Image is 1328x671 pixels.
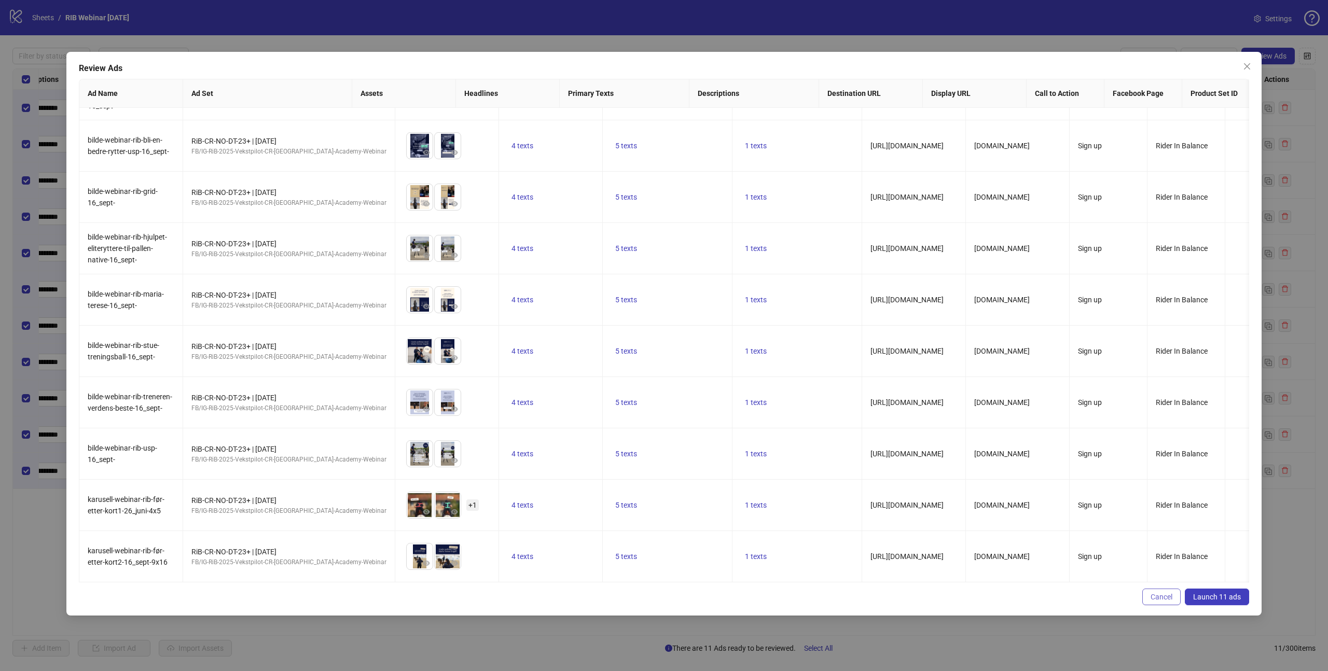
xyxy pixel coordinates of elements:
[1078,244,1102,253] span: Sign up
[88,547,168,566] span: karusell-webinar-rib-før-etter-kort2-16_sept-9x16
[466,499,479,511] span: + 1
[974,450,1030,458] span: [DOMAIN_NAME]
[974,552,1030,561] span: [DOMAIN_NAME]
[423,560,430,567] span: eye
[974,501,1030,509] span: [DOMAIN_NAME]
[870,501,944,509] span: [URL][DOMAIN_NAME]
[511,450,533,458] span: 4 texts
[741,448,771,460] button: 1 texts
[191,249,386,259] div: FB/IG-RiB-2025-Vekstpilot-CR-[GEOGRAPHIC_DATA]-Academy-Webinar
[615,244,637,253] span: 5 texts
[1185,589,1249,605] button: Launch 11 ads
[1027,79,1104,108] th: Call to Action
[88,136,169,156] span: bilde-webinar-rib-bli-en-bedre-rytter-usp-16_sept-
[423,200,430,207] span: eye
[745,501,767,509] span: 1 texts
[741,345,771,357] button: 1 texts
[511,193,533,201] span: 4 texts
[745,193,767,201] span: 1 texts
[1104,79,1182,108] th: Facebook Page
[741,242,771,255] button: 1 texts
[507,499,537,511] button: 4 texts
[407,543,433,569] img: Asset 1
[741,550,771,563] button: 1 texts
[615,193,637,201] span: 5 texts
[423,149,430,156] span: eye
[448,300,461,313] button: Preview
[507,242,537,255] button: 4 texts
[1156,551,1216,562] div: Rider In Balance
[615,398,637,407] span: 5 texts
[88,495,164,515] span: karusell-webinar-rib-før-etter-kort1-26_juni-4x5
[870,244,944,253] span: [URL][DOMAIN_NAME]
[507,139,537,152] button: 4 texts
[451,406,458,413] span: eye
[974,398,1030,407] span: [DOMAIN_NAME]
[451,354,458,361] span: eye
[448,198,461,210] button: Preview
[451,508,458,515] span: eye
[741,499,771,511] button: 1 texts
[407,492,433,518] img: Asset 1
[974,296,1030,304] span: [DOMAIN_NAME]
[819,79,923,108] th: Destination URL
[611,242,641,255] button: 5 texts
[870,552,944,561] span: [URL][DOMAIN_NAME]
[451,149,458,156] span: eye
[420,146,433,159] button: Preview
[1078,450,1102,458] span: Sign up
[435,133,461,159] img: Asset 2
[615,296,637,304] span: 5 texts
[923,79,1027,108] th: Display URL
[615,450,637,458] span: 5 texts
[420,403,433,415] button: Preview
[611,139,641,152] button: 5 texts
[1078,501,1102,509] span: Sign up
[1182,79,1286,108] th: Product Set ID
[352,79,456,108] th: Assets
[451,251,458,259] span: eye
[689,79,819,108] th: Descriptions
[423,251,430,259] span: eye
[1078,142,1102,150] span: Sign up
[870,193,944,201] span: [URL][DOMAIN_NAME]
[1156,345,1216,357] div: Rider In Balance
[435,492,461,518] img: Asset 2
[1156,243,1216,254] div: Rider In Balance
[870,142,944,150] span: [URL][DOMAIN_NAME]
[741,139,771,152] button: 1 texts
[507,550,537,563] button: 4 texts
[511,142,533,150] span: 4 texts
[1078,398,1102,407] span: Sign up
[1078,193,1102,201] span: Sign up
[745,450,767,458] span: 1 texts
[451,303,458,310] span: eye
[435,441,461,467] img: Asset 2
[191,546,386,557] div: RiB-CR-NO-DT-23+ | [DATE]
[1239,58,1255,75] button: Close
[507,191,537,203] button: 4 texts
[191,147,386,157] div: FB/IG-RiB-2025-Vekstpilot-CR-[GEOGRAPHIC_DATA]-Academy-Webinar
[615,347,637,355] span: 5 texts
[423,457,430,464] span: eye
[1078,552,1102,561] span: Sign up
[435,184,461,210] img: Asset 2
[1243,62,1251,71] span: close
[448,249,461,261] button: Preview
[507,448,537,460] button: 4 texts
[611,345,641,357] button: 5 texts
[191,455,386,465] div: FB/IG-RiB-2025-Vekstpilot-CR-[GEOGRAPHIC_DATA]-Academy-Webinar
[741,293,771,306] button: 1 texts
[191,352,386,362] div: FB/IG-RiB-2025-Vekstpilot-CR-[GEOGRAPHIC_DATA]-Academy-Webinar
[423,406,430,413] span: eye
[435,543,461,569] img: Asset 2
[511,501,533,509] span: 4 texts
[745,347,767,355] span: 1 texts
[191,506,386,516] div: FB/IG-RiB-2025-Vekstpilot-CR-[GEOGRAPHIC_DATA]-Academy-Webinar
[1156,499,1216,511] div: Rider In Balance
[423,508,430,515] span: eye
[407,389,433,415] img: Asset 1
[974,244,1030,253] span: [DOMAIN_NAME]
[407,441,433,467] img: Asset 1
[611,499,641,511] button: 5 texts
